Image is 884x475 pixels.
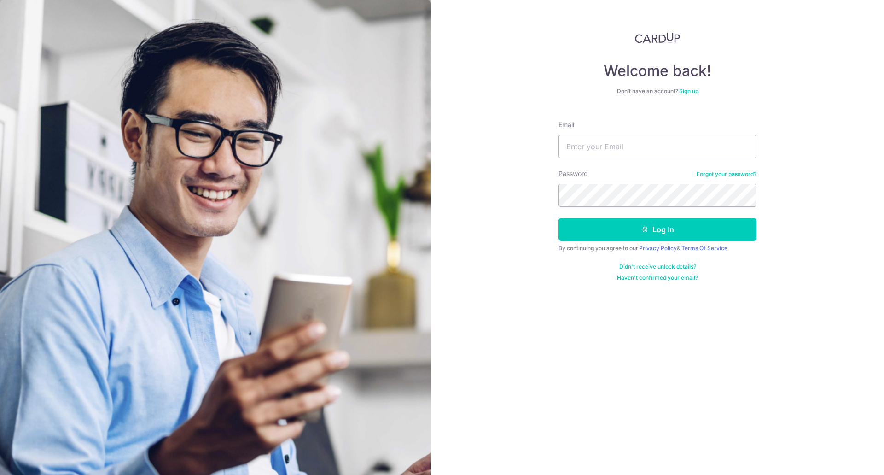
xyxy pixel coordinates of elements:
input: Enter your Email [558,135,756,158]
a: Haven't confirmed your email? [617,274,698,281]
a: Terms Of Service [681,245,727,252]
h4: Welcome back! [558,62,756,80]
a: Didn't receive unlock details? [619,263,696,270]
a: Privacy Policy [639,245,677,252]
img: CardUp Logo [635,32,680,43]
a: Forgot your password? [697,170,756,178]
a: Sign up [679,88,698,94]
label: Email [558,120,574,129]
div: By continuing you agree to our & [558,245,756,252]
div: Don’t have an account? [558,88,756,95]
label: Password [558,169,588,178]
button: Log in [558,218,756,241]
